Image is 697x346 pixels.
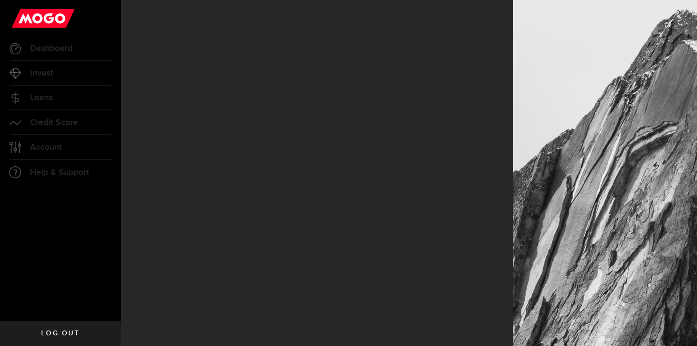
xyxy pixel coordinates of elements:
[30,168,89,177] span: Help & Support
[30,69,53,78] span: Invest
[41,330,79,337] span: Log out
[30,44,72,53] span: Dashboard
[30,143,62,152] span: Account
[30,118,78,127] span: Credit Score
[30,94,53,102] span: Loans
